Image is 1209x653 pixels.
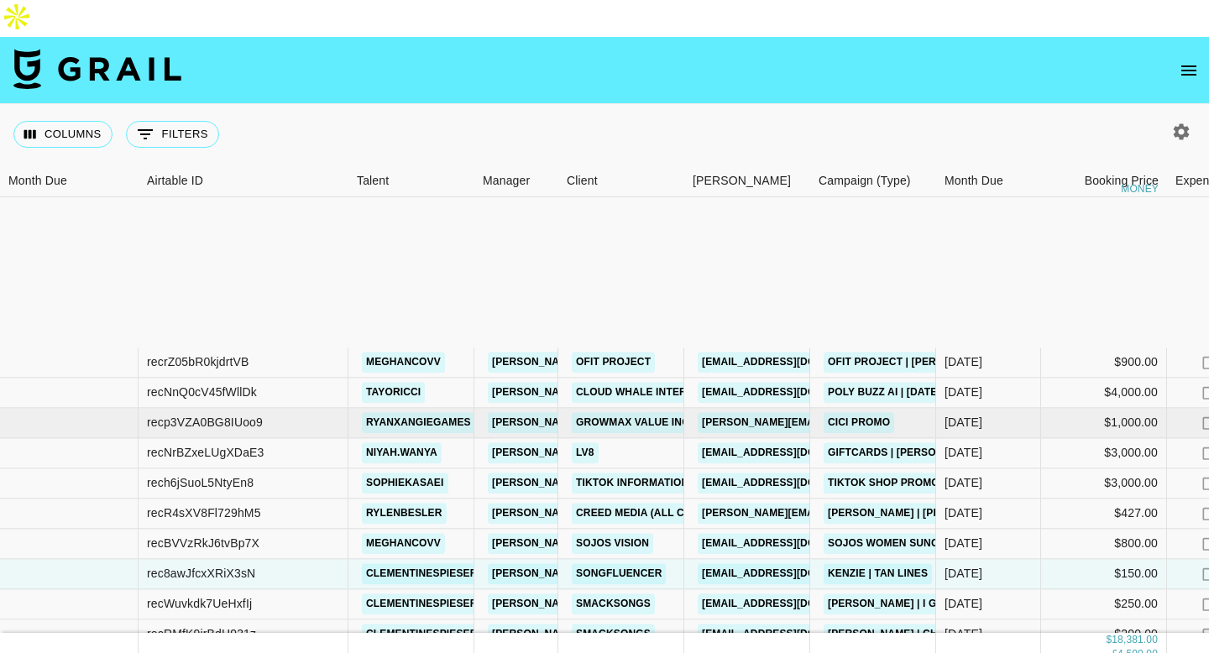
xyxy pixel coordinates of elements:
a: clementinespieser [362,593,482,614]
div: recp3VZA0BG8IUoo9 [147,415,263,431]
div: Sep '25 [945,566,982,582]
a: [EMAIL_ADDRESS][DOMAIN_NAME] [698,352,886,373]
div: Booking Price [1085,165,1159,197]
a: niyah.wanya [362,442,442,463]
a: [PERSON_NAME][EMAIL_ADDRESS][DOMAIN_NAME] [488,382,762,403]
a: Songfluencer [572,563,666,584]
div: rech6jSuoL5NtyEn8 [147,475,254,492]
a: Poly Buzz AI | [DATE] [824,382,945,403]
div: $ [1106,634,1112,648]
div: Sep '25 [945,475,982,492]
a: [EMAIL_ADDRESS][DOMAIN_NAME] [698,593,886,614]
a: SOJOS Vision [572,533,653,554]
div: Month Due [8,165,67,197]
a: Giftcards | [PERSON_NAME] and [PERSON_NAME] [824,442,1101,463]
a: [PERSON_NAME][EMAIL_ADDRESS][DOMAIN_NAME] [488,412,762,433]
a: SOJOS Women sunglasses | [PERSON_NAME] [824,533,1079,554]
a: clementinespieser [362,563,482,584]
div: Airtable ID [139,165,348,197]
div: $900.00 [1041,347,1167,378]
div: Sep '25 [945,505,982,522]
div: recWuvkdk7UeHxfIj [147,596,252,613]
div: $427.00 [1041,499,1167,529]
div: Sep '25 [945,415,982,431]
a: [PERSON_NAME][EMAIL_ADDRESS][DOMAIN_NAME] [488,503,762,524]
a: [EMAIL_ADDRESS][DOMAIN_NAME] [698,382,886,403]
div: $3,000.00 [1041,468,1167,499]
a: [PERSON_NAME][EMAIL_ADDRESS][DOMAIN_NAME] [488,593,762,614]
a: GrowMax Value Inc [572,412,693,433]
img: Grail Talent [13,49,181,89]
div: Month Due [945,165,1003,197]
a: ryanxangiegames [362,412,475,433]
div: $800.00 [1041,529,1167,559]
div: $1,000.00 [1041,408,1167,438]
div: [PERSON_NAME] [693,165,791,197]
a: [PERSON_NAME][EMAIL_ADDRESS][DOMAIN_NAME] [488,563,762,584]
a: rylenbesler [362,503,447,524]
div: Sep '25 [945,596,982,613]
div: Sep '25 [945,535,982,552]
div: Client [558,165,684,197]
a: [PERSON_NAME] | [PERSON_NAME] [824,503,1013,524]
a: [PERSON_NAME][EMAIL_ADDRESS][DOMAIN_NAME] [488,533,762,554]
div: Sep '25 [945,445,982,462]
div: Talent [348,165,474,197]
div: Sep '25 [945,354,982,371]
a: meghancovv [362,533,445,554]
a: Ofit Project [572,352,655,373]
a: Ofit Project | [PERSON_NAME] [824,352,1002,373]
a: [PERSON_NAME] | Changed Things [824,624,1021,645]
div: Sep '25 [945,626,982,643]
div: Campaign (Type) [819,165,911,197]
a: [PERSON_NAME][EMAIL_ADDRESS][DOMAIN_NAME] [488,352,762,373]
a: [PERSON_NAME][EMAIL_ADDRESS][DOMAIN_NAME] [488,442,762,463]
button: open drawer [1172,54,1206,87]
button: Show filters [126,121,219,148]
div: money [1121,184,1159,194]
a: clementinespieser [362,624,482,645]
div: Month Due [936,165,1041,197]
div: $200.00 [1041,619,1167,650]
div: rec8awJfcxXRiX3sN [147,566,255,582]
a: [EMAIL_ADDRESS][DOMAIN_NAME] [698,442,886,463]
div: $3,000.00 [1041,438,1167,468]
div: Campaign (Type) [810,165,936,197]
div: recrZ05bR0kjdrtVB [147,354,249,371]
button: Select columns [13,121,113,148]
a: [EMAIL_ADDRESS][DOMAIN_NAME] [698,563,886,584]
a: [PERSON_NAME] | I got a feeling [824,593,1012,614]
a: meghancovv [362,352,445,373]
div: recNnQ0cV45fWllDk [147,384,257,401]
a: TikTok Information Technologies UK Limited [572,473,840,494]
a: SMACKSONGS [572,593,655,614]
div: Talent [357,165,389,197]
div: Sep '25 [945,384,982,401]
a: [EMAIL_ADDRESS][DOMAIN_NAME] [698,473,886,494]
a: sophiekasaei [362,473,448,494]
a: Kenzie | Tan lines [824,563,932,584]
div: Booker [684,165,810,197]
a: [PERSON_NAME][EMAIL_ADDRESS][DOMAIN_NAME] [488,473,762,494]
a: [PERSON_NAME][EMAIL_ADDRESS][DOMAIN_NAME] [698,412,971,433]
div: Client [567,165,598,197]
div: recBVVzRkJ6tvBp7X [147,535,259,552]
div: 18,381.00 [1112,634,1158,648]
a: SMACKSONGS [572,624,655,645]
div: recR4sXV8Fl729hM5 [147,505,261,522]
div: Airtable ID [147,165,203,197]
div: recNrBZxeLUgXDaE3 [147,445,264,462]
a: LV8 [572,442,599,463]
a: [EMAIL_ADDRESS][DOMAIN_NAME] [698,624,886,645]
a: [PERSON_NAME][EMAIL_ADDRESS][DOMAIN_NAME] [698,503,971,524]
div: recRMfK9jrBdH931z [147,626,256,643]
div: Manager [474,165,558,197]
a: TikTok Shop Promotion [GEOGRAPHIC_DATA] [824,473,1081,494]
div: $150.00 [1041,559,1167,589]
a: Cloud Whale Interactive Technology LLC [572,382,826,403]
div: $4,000.00 [1041,378,1167,408]
a: CiCi Promo [824,412,894,433]
div: Manager [483,165,530,197]
div: $250.00 [1041,589,1167,619]
a: tayoricci [362,382,425,403]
